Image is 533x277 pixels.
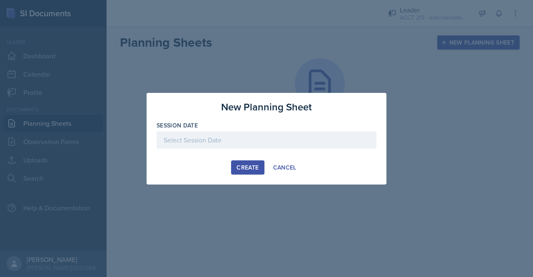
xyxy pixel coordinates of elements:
div: Create [237,164,259,171]
div: Cancel [273,164,296,171]
button: Create [231,160,264,175]
label: Session Date [157,121,198,130]
h3: New Planning Sheet [221,100,312,115]
button: Cancel [268,160,302,175]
